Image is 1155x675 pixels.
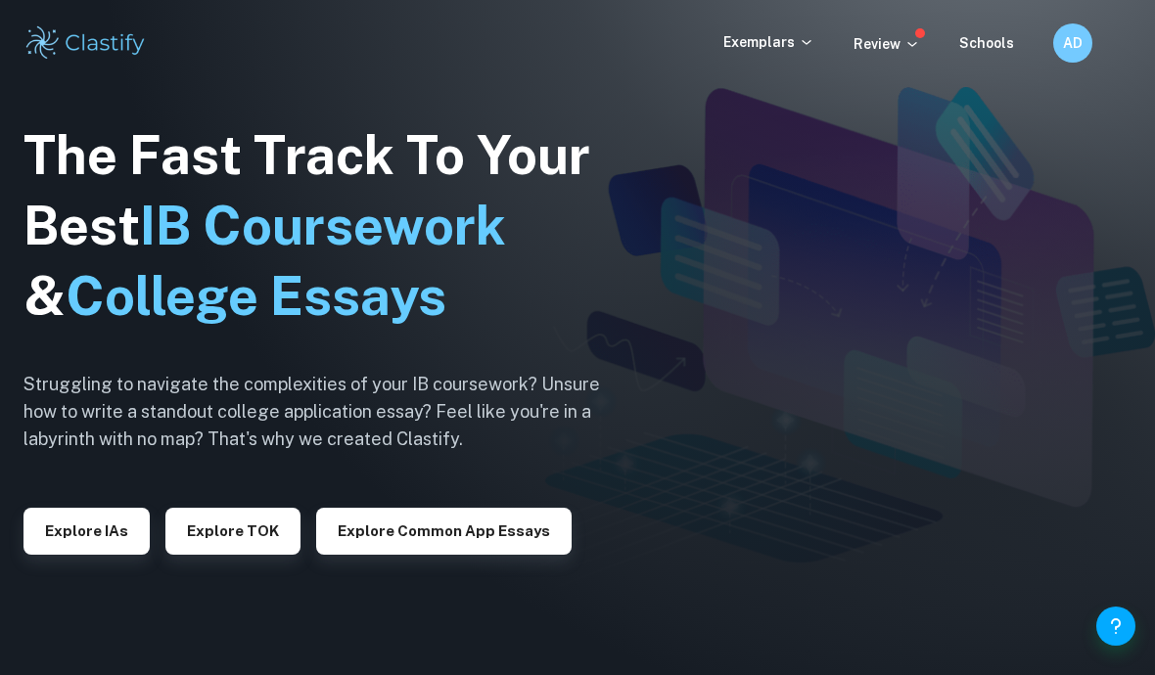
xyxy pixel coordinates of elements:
h1: The Fast Track To Your Best & [23,120,630,332]
button: Explore IAs [23,508,150,555]
button: Help and Feedback [1096,607,1135,646]
h6: AD [1062,32,1085,54]
img: Clastify logo [23,23,148,63]
a: Explore IAs [23,520,150,539]
a: Schools [959,35,1014,51]
button: Explore TOK [165,508,300,555]
span: IB Coursework [140,195,506,256]
p: Review [854,33,920,55]
button: AD [1053,23,1092,63]
p: Exemplars [723,31,814,53]
a: Explore Common App essays [316,520,572,539]
span: College Essays [66,265,446,327]
h6: Struggling to navigate the complexities of your IB coursework? Unsure how to write a standout col... [23,371,630,453]
button: Explore Common App essays [316,508,572,555]
a: Explore TOK [165,520,300,539]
